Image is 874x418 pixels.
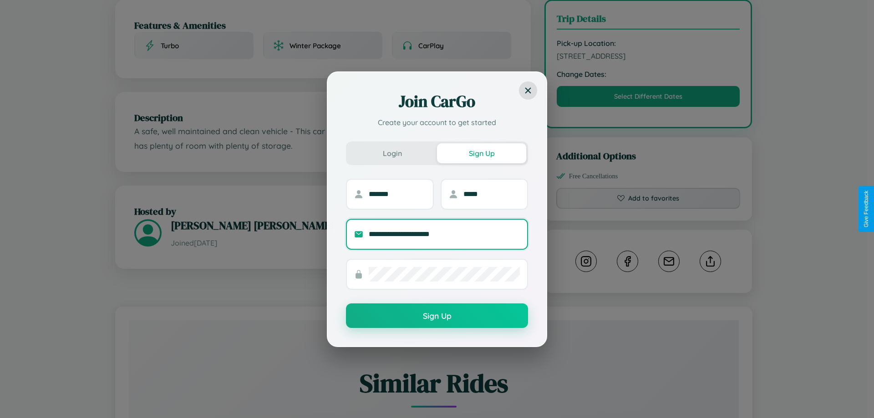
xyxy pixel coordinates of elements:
[348,143,437,163] button: Login
[437,143,526,163] button: Sign Up
[346,91,528,112] h2: Join CarGo
[346,303,528,328] button: Sign Up
[346,117,528,128] p: Create your account to get started
[863,191,869,227] div: Give Feedback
